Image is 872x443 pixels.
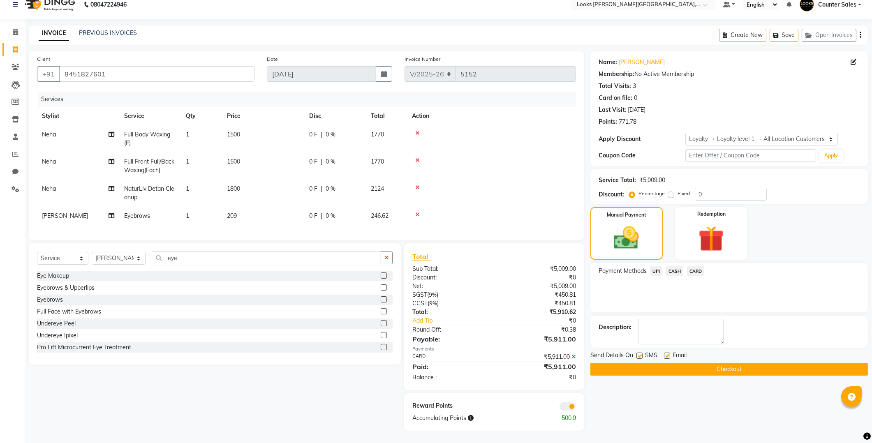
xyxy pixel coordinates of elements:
div: Full Face with Eyebrows [37,307,101,316]
div: Last Visit: [599,106,626,114]
div: Eyebrows [37,295,63,304]
label: Date [267,55,278,63]
div: Eyebrows & Upperlips [37,284,95,292]
span: Email [673,351,687,361]
div: ₹5,911.00 [494,362,582,371]
div: Accumulating Points [406,414,538,422]
label: Fixed [678,190,690,197]
th: Stylist [37,107,119,125]
span: 1770 [371,158,384,165]
span: 0 % [326,212,335,220]
span: Payment Methods [599,267,647,275]
span: CARD [687,266,704,276]
div: Total Visits: [599,82,631,90]
button: Checkout [590,363,868,376]
div: Total: [406,308,494,316]
div: Undereye Ipixel [37,331,78,340]
div: Services [38,92,582,107]
div: Paid: [406,362,494,371]
div: ( ) [406,291,494,299]
span: UPI [650,266,663,276]
div: ₹5,910.62 [494,308,582,316]
span: 0 % [326,185,335,193]
div: Points: [599,118,617,126]
th: Qty [181,107,222,125]
div: 3 [633,82,636,90]
span: 1500 [227,158,240,165]
label: Percentage [638,190,665,197]
div: Name: [599,58,617,67]
span: | [321,157,322,166]
span: 0 % [326,130,335,139]
label: Manual Payment [607,211,646,219]
button: Save [770,29,798,42]
span: 0 % [326,157,335,166]
div: Service Total: [599,176,636,185]
span: [PERSON_NAME] [42,212,88,219]
span: SMS [645,351,657,361]
th: Service [119,107,181,125]
a: INVOICE [39,26,69,41]
span: 9% [429,291,437,298]
span: 1800 [227,185,240,192]
div: Discount: [599,190,624,199]
span: Total [412,252,431,261]
th: Disc [304,107,366,125]
button: +91 [37,66,60,82]
div: Description: [599,323,631,332]
span: 0 F [309,212,317,220]
input: Search by Name/Mobile/Email/Code [59,66,254,82]
div: Undereye Peel [37,319,76,328]
div: No Active Membership [599,70,860,78]
span: Counter Sales [818,0,856,9]
div: Payments [412,346,576,353]
span: Neha [42,158,56,165]
span: 1 [186,212,189,219]
input: Search or Scan [152,251,381,264]
span: Neha [42,131,56,138]
span: 1770 [371,131,384,138]
span: CGST [412,300,428,307]
div: ₹450.81 [494,291,582,299]
button: Apply [819,150,843,162]
div: ₹5,911.00 [494,334,582,344]
div: ₹0 [494,273,582,282]
div: ₹5,009.00 [494,282,582,291]
div: ₹5,009.00 [494,265,582,273]
div: Sub Total: [406,265,494,273]
span: 1500 [227,131,240,138]
label: Client [37,55,50,63]
span: CASH [666,266,683,276]
div: ₹0 [509,316,582,325]
span: 1 [186,158,189,165]
span: | [321,212,322,220]
th: Price [222,107,304,125]
span: 2124 [371,185,384,192]
div: Round Off: [406,325,494,334]
div: CARD [406,353,494,361]
div: Pro Lift Microcurrent Eye Treatment [37,343,131,352]
span: 1 [186,185,189,192]
div: 771.78 [619,118,636,126]
button: Open Invoices [802,29,856,42]
div: ₹0.38 [494,325,582,334]
span: 1 [186,131,189,138]
label: Invoice Number [405,55,440,63]
div: Reward Points [406,401,494,411]
span: 0 F [309,130,317,139]
span: Send Details On [590,351,633,361]
div: ₹5,911.00 [494,353,582,361]
span: | [321,185,322,193]
span: | [321,130,322,139]
a: Add Tip [406,316,509,325]
div: Balance : [406,373,494,382]
div: Discount: [406,273,494,282]
th: Total [366,107,407,125]
span: SGST [412,291,427,298]
span: 9% [429,300,437,307]
div: Payable: [406,334,494,344]
div: [DATE] [628,106,645,114]
label: Redemption [697,210,726,218]
div: Coupon Code [599,151,686,160]
div: Net: [406,282,494,291]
